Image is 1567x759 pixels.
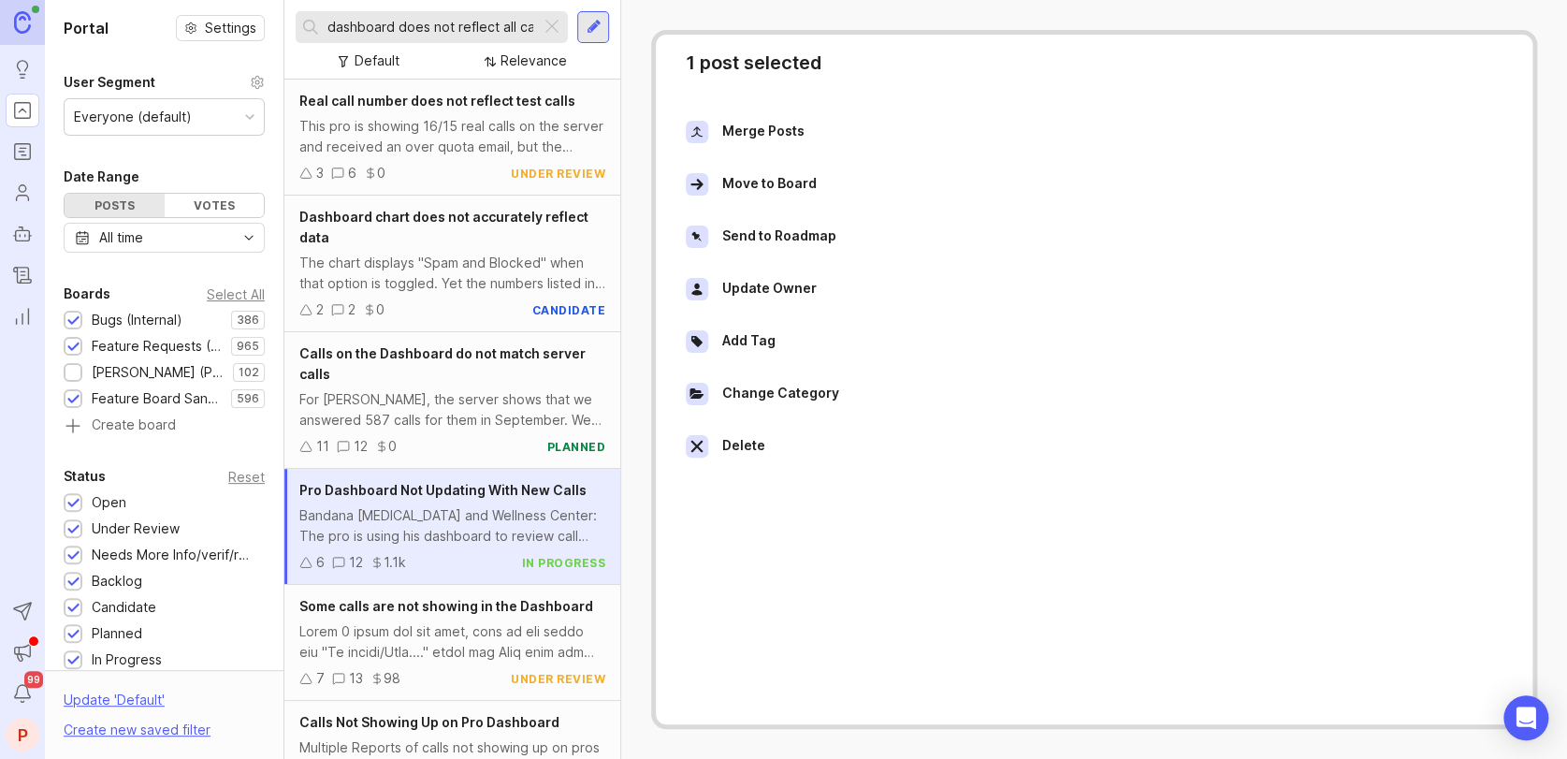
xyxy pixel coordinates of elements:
a: Roadmaps [6,135,39,168]
div: Update ' Default ' [64,690,165,720]
div: Bugs (Internal) [92,310,182,330]
img: Canny Home [14,11,31,33]
div: [PERSON_NAME] (Public) [92,362,224,383]
div: Add Tag [722,330,776,353]
div: Candidate [92,597,156,618]
div: 2 [348,299,355,320]
div: Default [355,51,399,71]
a: Calls on the Dashboard do not match server callsFor [PERSON_NAME], the server shows that we answe... [284,332,620,469]
button: Send to Autopilot [6,594,39,628]
div: The chart displays "Spam and Blocked" when that option is toggled. Yet the numbers listed in the ... [299,253,605,294]
div: Planned [92,623,142,644]
div: Feature Board Sandbox [DATE] [92,388,222,409]
div: Posts [65,194,165,217]
button: Announcements [6,635,39,669]
p: 386 [237,313,259,328]
div: Status [64,465,106,488]
svg: toggle icon [234,230,264,245]
div: 1 post selected [686,53,1502,72]
span: Calls Not Showing Up on Pro Dashboard [299,714,559,730]
div: Votes [165,194,265,217]
button: Notifications [6,677,39,710]
div: Lorem 0 ipsum dol sit amet, cons ad eli seddo eiu "Te incidi/Utla...." etdol mag Aliq enim adm Ve... [299,621,605,663]
p: 965 [237,339,259,354]
div: Update Owner [722,278,817,300]
div: Bandana [MEDICAL_DATA] and Wellness Center: The pro is using his dashboard to review call summari... [299,505,605,547]
div: 2 [316,299,324,320]
span: Settings [205,19,256,37]
div: Relevance [501,51,567,71]
a: Reporting [6,299,39,333]
div: 3 [316,163,324,183]
div: Date Range [64,166,139,188]
div: Change Category [722,383,839,405]
div: 13 [349,668,363,689]
div: For [PERSON_NAME], the server shows that we answered 587 calls for them in September. We also bil... [299,389,605,431]
div: Backlog [92,571,142,591]
div: 98 [384,668,400,689]
a: Users [6,176,39,210]
div: Reset [228,472,265,482]
span: Real call number does not reflect test calls [299,93,575,109]
div: Open Intercom Messenger [1503,695,1548,740]
div: candidate [532,302,606,318]
a: Some calls are not showing in the DashboardLorem 0 ipsum dol sit amet, cons ad eli seddo eiu "Te ... [284,585,620,701]
div: under review [511,671,605,687]
div: Everyone (default) [74,107,192,127]
h1: Portal [64,17,109,39]
a: Autopilot [6,217,39,251]
p: 596 [237,391,259,406]
a: Real call number does not reflect test callsThis pro is showing 16/15 real calls on the server an... [284,80,620,196]
input: Search... [327,17,533,37]
div: in progress [522,555,606,571]
div: This pro is showing 16/15 real calls on the server and received an over quota email, but the dash... [299,116,605,157]
div: Under Review [92,518,180,539]
div: 0 [388,436,397,457]
div: 12 [349,552,363,573]
div: 12 [354,436,368,457]
span: Calls on the Dashboard do not match server calls [299,345,586,382]
a: Pro Dashboard Not Updating With New CallsBandana [MEDICAL_DATA] and Wellness Center: The pro is u... [284,469,620,585]
div: 7 [316,668,325,689]
div: Needs More Info/verif/repro [92,545,255,565]
div: 6 [348,163,356,183]
span: Some calls are not showing in the Dashboard [299,598,593,614]
div: In Progress [92,650,162,670]
a: Dashboard chart does not accurately reflect dataThe chart displays "Spam and Blocked" when that o... [284,196,620,332]
div: Send to Roadmap [722,226,836,248]
div: User Segment [64,71,155,94]
p: 102 [239,365,259,380]
div: Create new saved filter [64,720,210,740]
div: 0 [377,163,385,183]
div: 1.1k [384,552,406,573]
div: Open [92,492,126,513]
div: under review [511,166,605,182]
div: 11 [316,436,329,457]
span: 99 [24,671,43,688]
a: Ideas [6,52,39,86]
span: Dashboard chart does not accurately reflect data [299,209,588,245]
div: All time [99,227,143,248]
div: 6 [316,552,325,573]
span: Pro Dashboard Not Updating With New Calls [299,482,587,498]
div: 0 [376,299,384,320]
button: Settings [176,15,265,41]
a: Create board [64,418,265,435]
div: Boards [64,283,110,305]
a: Changelog [6,258,39,292]
div: Feature Requests (Internal) [92,336,222,357]
a: Portal [6,94,39,127]
div: planned [547,439,606,455]
div: Merge Posts [722,121,805,143]
div: Delete [722,435,765,458]
div: Select All [207,289,265,299]
button: P [6,718,39,752]
div: Move to Board [722,173,817,196]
